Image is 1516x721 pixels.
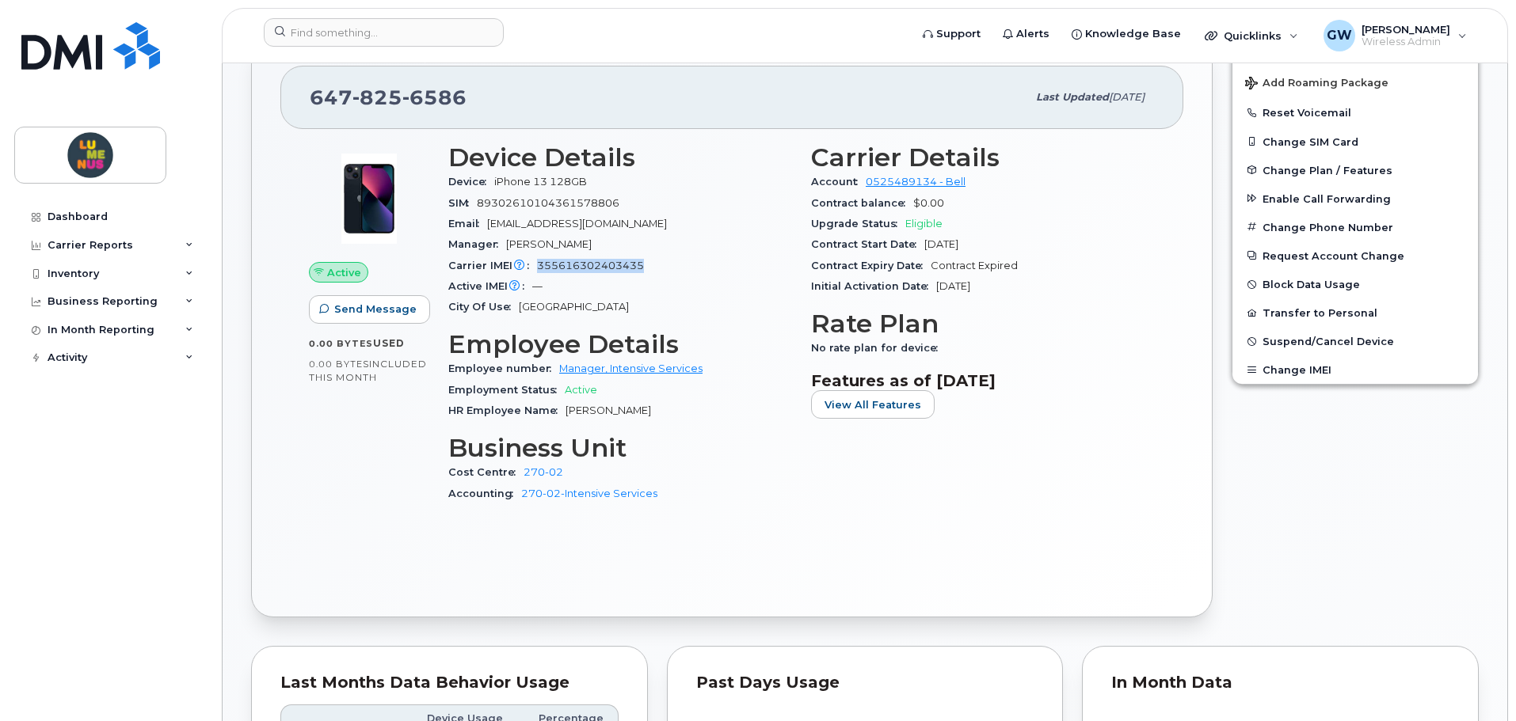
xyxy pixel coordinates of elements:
button: View All Features [811,390,935,419]
h3: Employee Details [448,330,792,359]
button: Change Plan / Features [1232,156,1478,184]
span: 6586 [402,85,467,109]
button: Suspend/Cancel Device [1232,327,1478,355]
span: Knowledge Base [1085,26,1181,42]
span: 0.00 Bytes [309,338,373,349]
button: Block Data Usage [1232,270,1478,298]
span: [EMAIL_ADDRESS][DOMAIN_NAME] [487,218,667,230]
span: $0.00 [913,197,944,209]
h3: Rate Plan [811,309,1155,338]
span: Account [811,176,866,188]
button: Change Phone Number [1232,213,1478,241]
span: Carrier IMEI [448,260,537,271]
span: 825 [352,85,402,109]
span: GW [1327,26,1352,45]
input: Find something... [264,18,504,47]
span: HR Employee Name [448,404,566,416]
span: Upgrade Status [811,218,905,230]
span: Manager [448,238,506,250]
a: 270-02-Intensive Services [521,488,657,499]
a: Alerts [992,18,1061,50]
span: 0.00 Bytes [309,359,369,370]
div: Past Days Usage [696,675,1034,691]
span: 355616302403435 [537,260,644,271]
span: No rate plan for device [811,342,946,354]
span: Initial Activation Date [811,280,936,292]
div: Last Months Data Behavior Usage [280,675,619,691]
span: [DATE] [924,238,958,250]
span: Email [448,218,487,230]
div: In Month Data [1111,675,1449,691]
span: Alerts [1016,26,1049,42]
span: 89302610104361578806 [477,197,619,209]
span: Last updated [1036,91,1109,103]
button: Transfer to Personal [1232,298,1478,327]
span: View All Features [825,397,921,412]
span: Change Plan / Features [1263,164,1392,176]
span: [PERSON_NAME] [506,238,592,250]
span: Wireless Admin [1362,36,1450,48]
button: Change IMEI [1232,355,1478,384]
span: [GEOGRAPHIC_DATA] [519,301,629,313]
button: Enable Call Forwarding [1232,184,1478,213]
h3: Carrier Details [811,143,1155,172]
button: Reset Voicemail [1232,98,1478,127]
span: Cost Centre [448,466,524,478]
span: Contract Expiry Date [811,260,931,271]
a: Manager, Intensive Services [559,362,703,374]
span: Contract Expired [931,260,1018,271]
a: Support [912,18,992,50]
span: [PERSON_NAME] [1362,23,1450,36]
img: image20231002-3703462-1ig824h.jpeg [322,151,417,246]
span: included this month [309,358,427,384]
span: Accounting [448,488,521,499]
span: Add Roaming Package [1245,77,1388,92]
span: Support [936,26,981,42]
button: Change SIM Card [1232,127,1478,156]
div: Quicklinks [1194,20,1309,51]
span: Quicklinks [1224,29,1282,42]
span: — [532,280,543,292]
span: Employee number [448,362,559,374]
span: [PERSON_NAME] [566,404,651,416]
span: Suspend/Cancel Device [1263,336,1394,347]
span: [DATE] [936,280,970,292]
span: Employment Status [448,384,565,396]
span: Contract Start Date [811,238,924,250]
button: Request Account Change [1232,241,1478,270]
span: iPhone 13 128GB [494,176,587,188]
span: Active IMEI [448,280,532,292]
button: Send Message [309,295,430,324]
h3: Features as of [DATE] [811,371,1155,390]
span: used [373,337,405,349]
div: Gilbert Wan [1312,20,1478,51]
span: 647 [310,85,467,109]
span: City Of Use [448,301,519,313]
h3: Device Details [448,143,792,172]
span: SIM [448,197,477,209]
h3: Business Unit [448,434,792,462]
span: Active [327,265,361,280]
span: Contract balance [811,197,913,209]
span: Enable Call Forwarding [1263,192,1391,204]
span: Send Message [334,302,417,317]
span: Eligible [905,218,943,230]
span: Device [448,176,494,188]
button: Add Roaming Package [1232,66,1478,98]
a: 270-02 [524,466,563,478]
a: Knowledge Base [1061,18,1192,50]
a: 0525489134 - Bell [866,176,966,188]
span: [DATE] [1109,91,1145,103]
span: Active [565,384,597,396]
